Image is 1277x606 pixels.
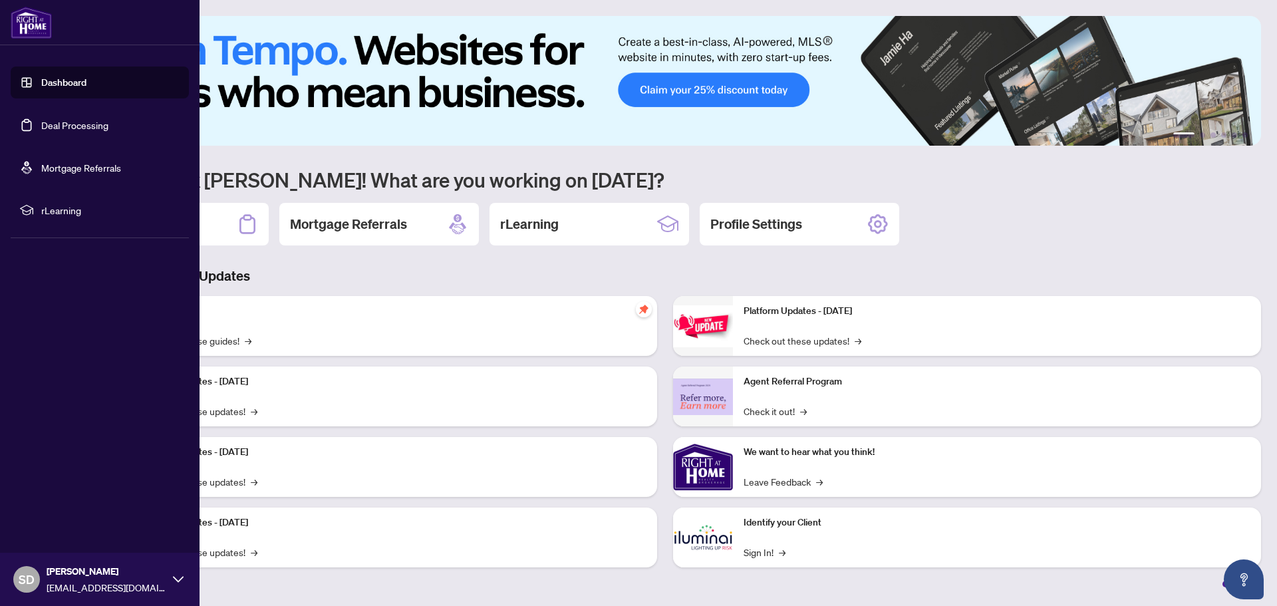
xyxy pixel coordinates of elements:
a: Check it out!→ [744,404,807,418]
p: We want to hear what you think! [744,445,1250,460]
span: → [779,545,785,559]
img: Platform Updates - June 23, 2025 [673,305,733,347]
span: [PERSON_NAME] [47,564,166,579]
p: Platform Updates - [DATE] [140,445,646,460]
p: Platform Updates - [DATE] [140,375,646,389]
span: → [816,474,823,489]
a: Check out these updates!→ [744,333,861,348]
button: 3 [1210,132,1216,138]
span: rLearning [41,203,180,218]
h2: rLearning [500,215,559,233]
img: Agent Referral Program [673,379,733,415]
button: 2 [1200,132,1205,138]
a: Sign In!→ [744,545,785,559]
button: 1 [1173,132,1195,138]
h2: Profile Settings [710,215,802,233]
button: Open asap [1224,559,1264,599]
h3: Brokerage & Industry Updates [69,267,1261,285]
p: Self-Help [140,304,646,319]
p: Platform Updates - [DATE] [140,516,646,530]
h1: Welcome back [PERSON_NAME]! What are you working on [DATE]? [69,167,1261,192]
span: → [251,474,257,489]
img: logo [11,7,52,39]
span: [EMAIL_ADDRESS][DOMAIN_NAME] [47,580,166,595]
p: Agent Referral Program [744,375,1250,389]
span: → [800,404,807,418]
a: Dashboard [41,76,86,88]
button: 5 [1232,132,1237,138]
span: → [855,333,861,348]
h2: Mortgage Referrals [290,215,407,233]
span: SD [19,570,35,589]
img: Identify your Client [673,508,733,567]
button: 6 [1242,132,1248,138]
a: Leave Feedback→ [744,474,823,489]
span: → [245,333,251,348]
span: → [251,404,257,418]
span: pushpin [636,301,652,317]
img: Slide 0 [69,16,1261,146]
button: 4 [1221,132,1226,138]
a: Deal Processing [41,119,108,131]
img: We want to hear what you think! [673,437,733,497]
p: Platform Updates - [DATE] [744,304,1250,319]
span: → [251,545,257,559]
a: Mortgage Referrals [41,162,121,174]
p: Identify your Client [744,516,1250,530]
